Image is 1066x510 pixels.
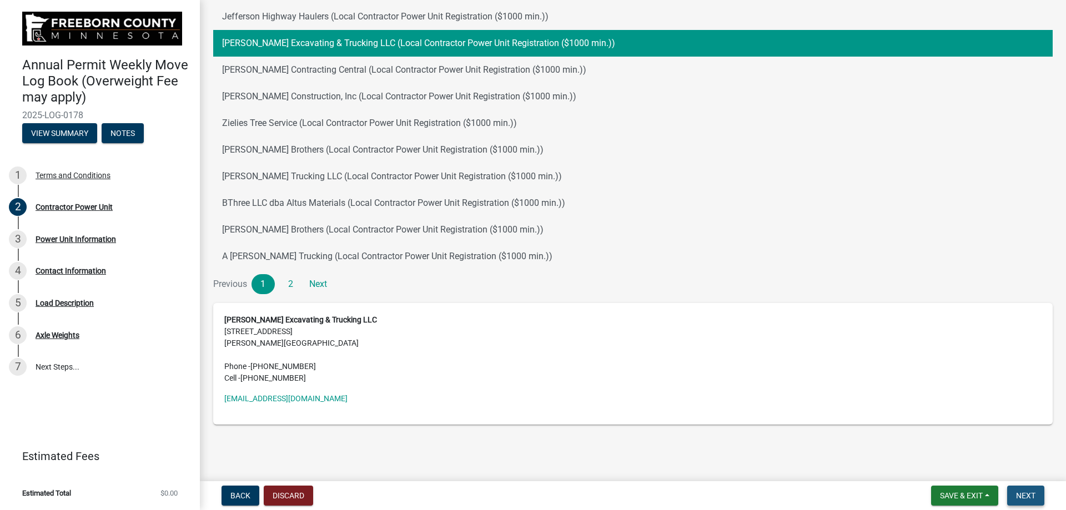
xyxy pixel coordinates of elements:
wm-modal-confirm: Notes [102,129,144,138]
button: [PERSON_NAME] Construction, Inc (Local Contractor Power Unit Registration ($1000 min.)) [213,83,1053,110]
span: Next [1016,491,1035,500]
span: Estimated Total [22,489,71,497]
nav: Page navigation [213,274,1053,294]
strong: [PERSON_NAME] Excavating & Trucking LLC [224,315,377,324]
abbr: Phone - [224,362,250,371]
div: Power Unit Information [36,235,116,243]
div: 6 [9,326,27,344]
button: Back [222,486,259,506]
div: 5 [9,294,27,312]
wm-modal-confirm: Summary [22,129,97,138]
div: 4 [9,262,27,280]
abbr: Cell - [224,373,240,382]
div: Terms and Conditions [36,171,110,179]
div: 1 [9,166,27,184]
span: 2025-LOG-0178 [22,110,178,120]
button: Next [1007,486,1044,506]
a: Estimated Fees [9,445,182,467]
span: Back [230,491,250,500]
button: [PERSON_NAME] Excavating & Trucking LLC (Local Contractor Power Unit Registration ($1000 min.)) [213,30,1053,57]
button: Save & Exit [931,486,998,506]
div: 3 [9,230,27,248]
button: A [PERSON_NAME] Trucking (Local Contractor Power Unit Registration ($1000 min.)) [213,243,1053,270]
button: [PERSON_NAME] Brothers (Local Contractor Power Unit Registration ($1000 min.)) [213,137,1053,163]
a: 1 [252,274,275,294]
button: Zielies Tree Service (Local Contractor Power Unit Registration ($1000 min.)) [213,110,1053,137]
button: Notes [102,123,144,143]
a: [EMAIL_ADDRESS][DOMAIN_NAME] [224,394,348,403]
address: [STREET_ADDRESS] [PERSON_NAME][GEOGRAPHIC_DATA] [224,314,1042,384]
div: 7 [9,358,27,376]
button: [PERSON_NAME] Brothers (Local Contractor Power Unit Registration ($1000 min.)) [213,216,1053,243]
h4: Annual Permit Weekly Move Log Book (Overweight Fee may apply) [22,57,191,105]
span: Save & Exit [940,491,983,500]
button: [PERSON_NAME] Contracting Central (Local Contractor Power Unit Registration ($1000 min.)) [213,57,1053,83]
button: Jefferson Highway Haulers (Local Contractor Power Unit Registration ($1000 min.)) [213,3,1053,30]
div: Contractor Power Unit [36,203,113,211]
a: 2 [279,274,303,294]
button: View Summary [22,123,97,143]
div: 2 [9,198,27,216]
div: Contact Information [36,267,106,275]
div: Axle Weights [36,331,79,339]
button: BThree LLC dba Altus Materials (Local Contractor Power Unit Registration ($1000 min.)) [213,190,1053,216]
img: Freeborn County, Minnesota [22,12,182,46]
a: Next [306,274,330,294]
div: Load Description [36,299,94,307]
button: [PERSON_NAME] Trucking LLC (Local Contractor Power Unit Registration ($1000 min.)) [213,163,1053,190]
span: $0.00 [160,489,178,497]
span: [PHONE_NUMBER] [250,362,316,371]
button: Discard [264,486,313,506]
span: [PHONE_NUMBER] [240,373,306,382]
